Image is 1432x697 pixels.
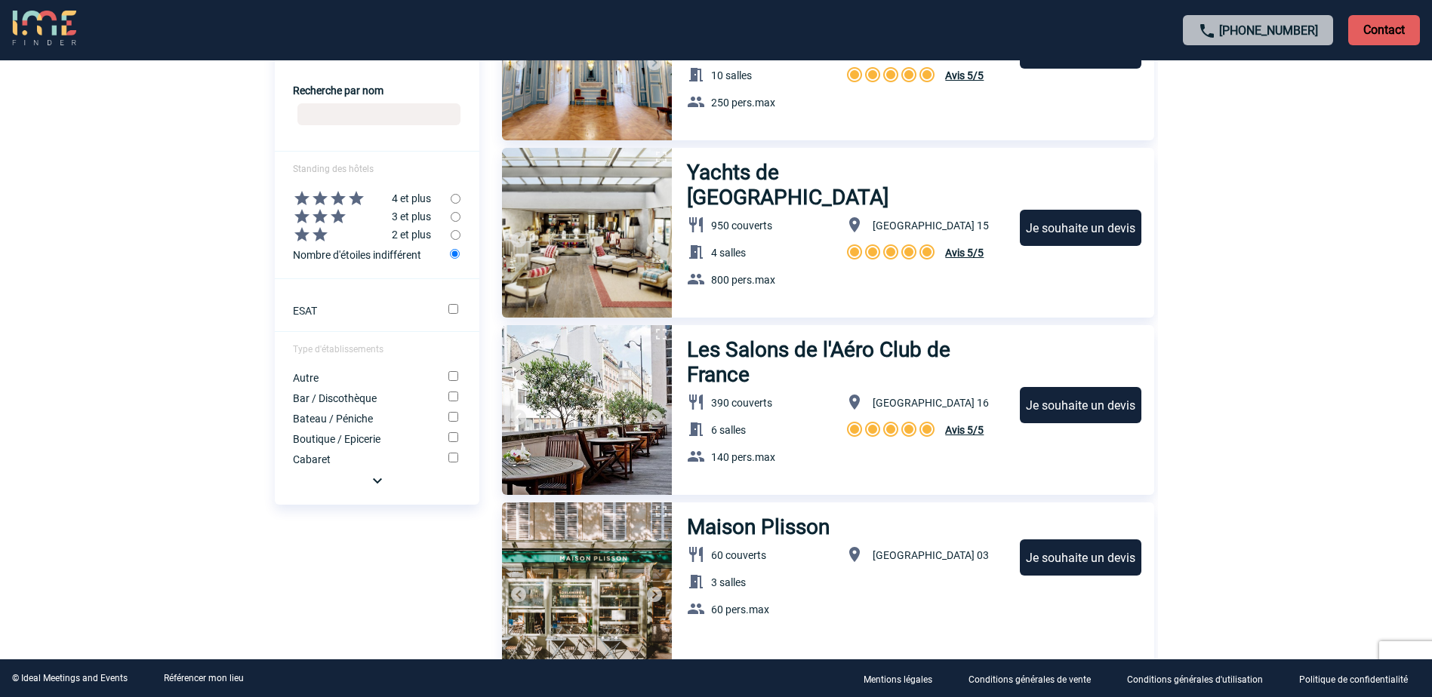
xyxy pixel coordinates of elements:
[293,392,428,404] label: Bar / Discothèque
[293,244,451,264] label: Nombre d'étoiles indifférent
[864,674,932,685] p: Mentions légales
[969,674,1091,685] p: Conditions générales de vente
[1115,671,1287,686] a: Conditions générales d'utilisation
[1287,671,1432,686] a: Politique de confidentialité
[687,337,1006,387] h3: Les Salons de l'Aéro Club de France
[502,148,672,318] img: 1.jpg
[711,397,772,409] span: 390 couverts
[687,420,705,438] img: baseline_meeting_room_white_24dp-b.png
[293,164,374,174] span: Standing des hôtels
[1348,15,1420,45] p: Contact
[1219,23,1318,38] a: [PHONE_NUMBER]
[873,549,989,561] span: [GEOGRAPHIC_DATA] 03
[293,344,383,355] span: Type d'établissements
[945,69,984,81] span: Avis 5/5
[687,93,705,111] img: baseline_group_white_24dp-b.png
[502,502,672,672] img: 1.jpg
[687,243,705,261] img: baseline_meeting_room_white_24dp-b.png
[293,305,428,317] label: ESAT
[293,372,428,384] label: Autre
[711,451,775,463] span: 140 pers.max
[711,69,752,81] span: 10 salles
[687,573,705,591] img: baseline_meeting_room_white_24dp-b.png
[1198,22,1216,40] img: call-24-px.png
[275,189,451,207] label: 4 et plus
[687,66,705,84] img: baseline_meeting_room_white_24dp-b.png
[275,207,451,226] label: 3 et plus
[845,216,864,234] img: baseline_location_on_white_24dp-b.png
[293,453,428,465] label: Cabaret
[1020,210,1141,246] div: Je souhaite un devis
[687,270,705,288] img: baseline_group_white_24dp-b.png
[711,576,746,588] span: 3 salles
[956,671,1115,686] a: Conditions générales de vente
[852,671,956,686] a: Mentions légales
[687,216,705,234] img: baseline_restaurant_white_24dp-b.png
[687,600,705,618] img: baseline_group_white_24dp-b.png
[711,274,775,286] span: 800 pers.max
[1299,674,1408,685] p: Politique de confidentialité
[711,549,766,561] span: 60 couverts
[687,160,982,210] h3: Yachts de [GEOGRAPHIC_DATA]
[711,97,775,109] span: 250 pers.max
[711,603,769,616] span: 60 pers.max
[502,325,672,495] img: 1.jpg
[945,424,984,436] span: Avis 5/5
[687,514,835,539] h3: Maison Plisson
[687,545,705,563] img: baseline_restaurant_white_24dp-b.png
[687,447,705,465] img: baseline_group_white_24dp-b.png
[873,397,989,409] span: [GEOGRAPHIC_DATA] 16
[711,220,772,232] span: 950 couverts
[711,247,746,259] span: 4 salles
[845,393,864,411] img: baseline_location_on_white_24dp-b.png
[12,673,128,683] div: © Ideal Meetings and Events
[1020,539,1141,576] div: Je souhaite un devis
[845,545,864,563] img: baseline_location_on_white_24dp-b.png
[945,247,984,259] span: Avis 5/5
[275,226,451,244] label: 2 et plus
[293,433,428,445] label: Boutique / Epicerie
[293,84,383,97] label: Recherche par nom
[1020,387,1141,423] div: Je souhaite un devis
[293,413,428,425] label: Bateau / Péniche
[687,393,705,411] img: baseline_restaurant_white_24dp-b.png
[873,220,989,232] span: [GEOGRAPHIC_DATA] 15
[1127,674,1263,685] p: Conditions générales d'utilisation
[164,673,244,683] a: Référencer mon lieu
[711,424,746,436] span: 6 salles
